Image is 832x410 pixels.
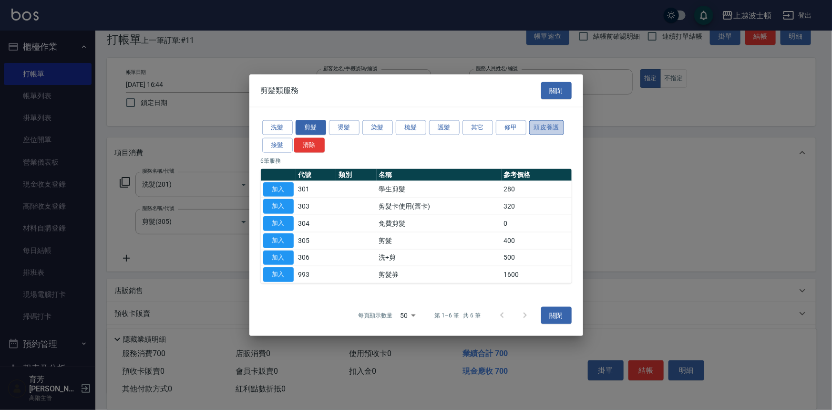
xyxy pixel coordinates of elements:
[502,215,572,232] td: 0
[263,199,294,214] button: 加入
[296,266,337,283] td: 993
[529,120,565,135] button: 頭皮養護
[296,120,326,135] button: 剪髮
[462,120,493,135] button: 其它
[502,266,572,283] td: 1600
[263,233,294,248] button: 加入
[377,215,502,232] td: 免費剪髮
[502,249,572,266] td: 500
[261,156,572,165] p: 6 筆服務
[502,232,572,249] td: 400
[261,85,299,95] span: 剪髮類服務
[296,232,337,249] td: 305
[262,120,293,135] button: 洗髮
[294,137,325,152] button: 清除
[362,120,393,135] button: 染髮
[502,181,572,198] td: 280
[263,267,294,282] button: 加入
[296,168,337,181] th: 代號
[434,311,481,320] p: 第 1–6 筆 共 6 筆
[377,266,502,283] td: 剪髮券
[541,82,572,99] button: 關閉
[296,181,337,198] td: 301
[358,311,392,320] p: 每頁顯示數量
[296,198,337,215] td: 303
[502,198,572,215] td: 320
[396,303,419,328] div: 50
[377,168,502,181] th: 名稱
[377,249,502,266] td: 洗+剪
[377,198,502,215] td: 剪髮卡使用(舊卡)
[296,215,337,232] td: 304
[336,168,377,181] th: 類別
[541,307,572,325] button: 關閉
[377,181,502,198] td: 學生剪髮
[263,250,294,265] button: 加入
[263,182,294,197] button: 加入
[429,120,460,135] button: 護髮
[502,168,572,181] th: 參考價格
[263,216,294,231] button: 加入
[396,120,426,135] button: 梳髮
[329,120,360,135] button: 燙髮
[377,232,502,249] td: 剪髮
[262,137,293,152] button: 接髮
[296,249,337,266] td: 306
[496,120,526,135] button: 修甲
